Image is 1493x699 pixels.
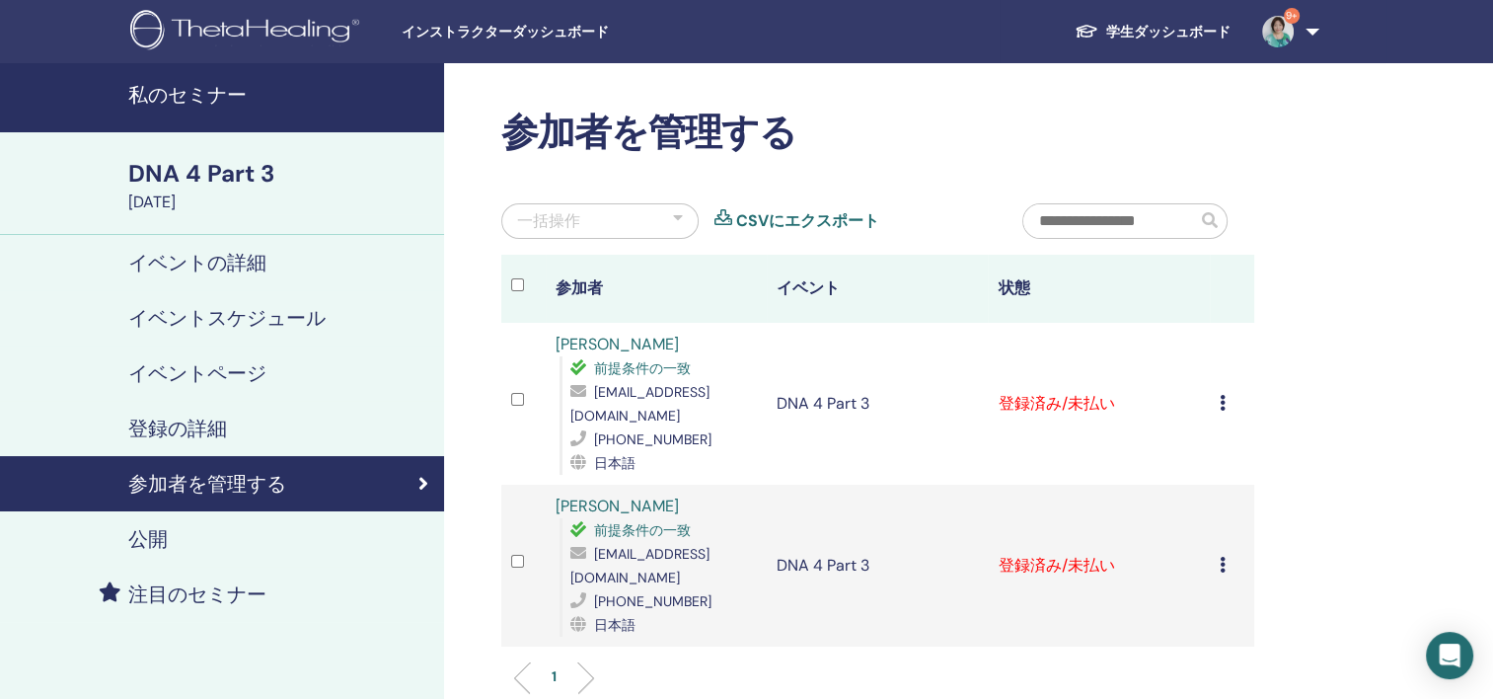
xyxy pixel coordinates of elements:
a: [PERSON_NAME] [556,496,679,516]
h4: 私のセミナー [128,83,432,107]
img: default.jpg [1262,16,1294,47]
a: 学生ダッシュボード [1059,14,1246,50]
h4: 登録の詳細 [128,417,227,440]
a: DNA 4 Part 3[DATE] [116,157,444,214]
span: 日本語 [594,616,635,634]
img: graduation-cap-white.svg [1075,23,1098,39]
span: 前提条件の一致 [594,521,691,539]
div: [DATE] [128,191,432,214]
h4: 注目のセミナー [128,582,266,606]
p: 1 [552,666,557,687]
h4: イベントページ [128,361,266,385]
div: 一括操作 [517,209,580,233]
img: logo.png [130,10,366,54]
h4: 公開 [128,527,168,551]
div: DNA 4 Part 3 [128,157,432,191]
a: [PERSON_NAME] [556,334,679,354]
th: 参加者 [546,255,767,323]
span: [PHONE_NUMBER] [594,592,711,610]
td: DNA 4 Part 3 [767,485,988,647]
h2: 参加者を管理する [501,111,1254,156]
td: DNA 4 Part 3 [767,323,988,485]
span: 日本語 [594,454,635,472]
span: 前提条件の一致 [594,359,691,377]
span: [PHONE_NUMBER] [594,430,711,448]
span: [EMAIL_ADDRESS][DOMAIN_NAME] [570,383,709,425]
h4: イベントスケジュール [128,306,326,330]
div: Open Intercom Messenger [1426,632,1473,679]
h4: イベントの詳細 [128,251,266,274]
th: イベント [767,255,988,323]
span: インストラクターダッシュボード [402,22,698,42]
span: [EMAIL_ADDRESS][DOMAIN_NAME] [570,545,709,586]
span: 9+ [1284,8,1300,24]
a: CSVにエクスポート [736,209,879,233]
h4: 参加者を管理する [128,472,286,496]
th: 状態 [988,255,1209,323]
